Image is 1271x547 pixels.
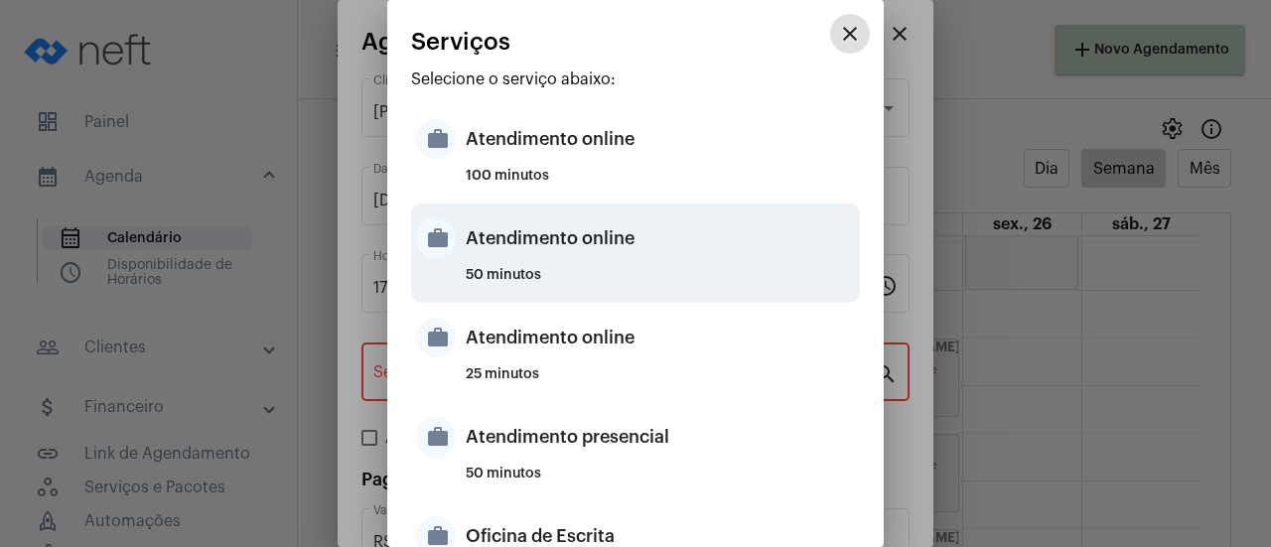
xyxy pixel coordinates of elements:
[466,169,855,199] div: 100 minutos
[416,119,456,159] mat-icon: work
[411,70,860,88] p: Selecione o serviço abaixo:
[466,109,855,169] div: Atendimento online
[466,467,855,496] div: 50 minutos
[416,218,456,258] mat-icon: work
[411,29,510,55] span: Serviços
[466,308,855,367] div: Atendimento online
[466,407,855,467] div: Atendimento presencial
[838,22,862,46] mat-icon: close
[466,367,855,397] div: 25 minutos
[466,208,855,268] div: Atendimento online
[416,417,456,457] mat-icon: work
[466,268,855,298] div: 50 minutos
[416,318,456,357] mat-icon: work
